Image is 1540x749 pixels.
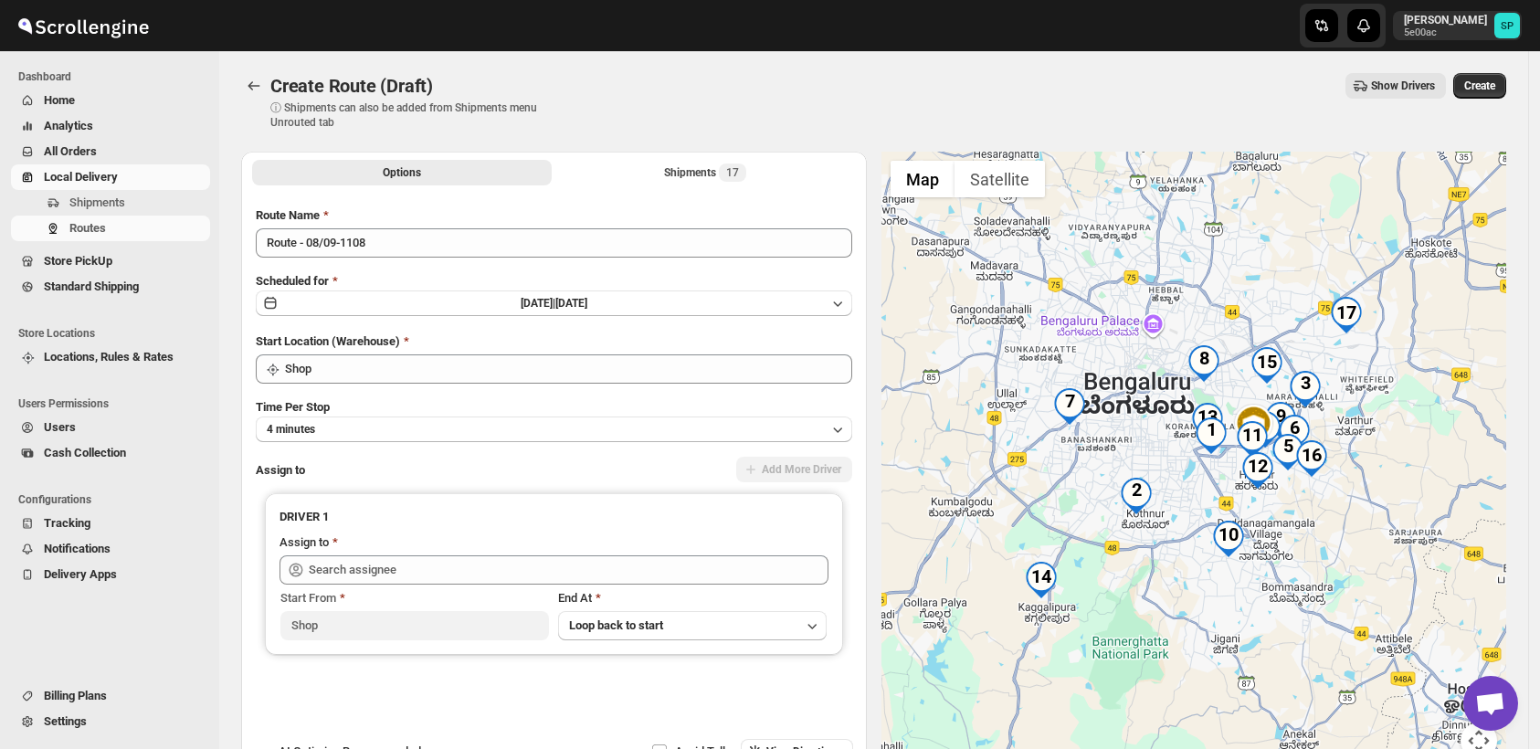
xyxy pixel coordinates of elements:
p: [PERSON_NAME] [1404,13,1487,27]
div: All Route Options [241,192,867,739]
span: Sulakshana Pundle [1494,13,1520,38]
div: 3 [1287,371,1324,407]
span: Start From [280,591,336,605]
button: Show street map [891,161,955,197]
button: All Route Options [252,160,552,185]
div: 1 [1193,417,1229,454]
div: Assign to [280,533,329,552]
span: Store PickUp [44,254,112,268]
button: Tracking [11,511,210,536]
span: Tracking [44,516,90,530]
div: 8 [1186,345,1222,382]
p: ⓘ Shipments can also be added from Shipments menu Unrouted tab [270,100,558,130]
text: SP [1501,20,1514,32]
span: Dashboard [18,69,210,84]
span: Scheduled for [256,274,329,288]
button: Settings [11,709,210,734]
button: Routes [11,216,210,241]
span: [DATE] | [521,297,555,310]
span: Cash Collection [44,446,126,459]
div: Shipments [664,164,746,182]
button: Analytics [11,113,210,139]
button: [DATE]|[DATE] [256,290,852,316]
div: 11 [1234,421,1271,458]
button: 4 minutes [256,417,852,442]
span: Create [1464,79,1495,93]
input: Search assignee [309,555,828,585]
div: 17 [1328,297,1365,333]
span: Users [44,420,76,434]
div: 16 [1293,440,1330,477]
span: Notifications [44,542,111,555]
div: 2 [1118,478,1155,514]
div: 4 [1247,411,1283,448]
div: End At [558,589,827,607]
input: Eg: Bengaluru Route [256,228,852,258]
button: Show satellite imagery [955,161,1045,197]
button: Create [1453,73,1506,99]
button: Notifications [11,536,210,562]
h3: DRIVER 1 [280,508,828,526]
span: Standard Shipping [44,280,139,293]
span: Shipments [69,195,125,209]
span: Time Per Stop [256,400,330,414]
div: 13 [1189,403,1226,439]
button: Shipments [11,190,210,216]
button: Delivery Apps [11,562,210,587]
div: Open chat [1463,676,1518,731]
span: Settings [44,714,87,728]
div: 15 [1249,347,1285,384]
div: 14 [1023,562,1060,598]
span: All Orders [44,144,97,158]
span: Local Delivery [44,170,118,184]
span: Users Permissions [18,396,210,411]
span: Billing Plans [44,689,107,702]
span: Loop back to start [569,618,663,632]
button: User menu [1393,11,1522,40]
button: Locations, Rules & Rates [11,344,210,370]
span: Options [383,165,421,180]
button: Routes [241,73,267,99]
p: 5e00ac [1404,27,1487,38]
button: Show Drivers [1345,73,1446,99]
button: Selected Shipments [555,160,855,185]
img: ScrollEngine [15,3,152,48]
span: [DATE] [555,297,587,310]
span: Show Drivers [1371,79,1435,93]
button: Users [11,415,210,440]
button: Loop back to start [558,611,827,640]
span: 4 minutes [267,422,315,437]
div: 12 [1239,452,1276,489]
span: Start Location (Warehouse) [256,334,400,348]
span: Home [44,93,75,107]
span: Routes [69,221,106,235]
span: Create Route (Draft) [270,75,433,97]
span: Delivery Apps [44,567,117,581]
button: Billing Plans [11,683,210,709]
div: 7 [1051,388,1088,425]
button: All Orders [11,139,210,164]
div: 6 [1276,415,1313,451]
span: Store Locations [18,326,210,341]
span: 17 [726,165,739,180]
div: 5 [1270,434,1306,470]
button: Home [11,88,210,113]
div: 9 [1262,402,1299,438]
span: Configurations [18,492,210,507]
div: 10 [1210,521,1247,557]
span: Assign to [256,463,305,477]
span: Analytics [44,119,93,132]
input: Search location [285,354,852,384]
span: Route Name [256,208,320,222]
button: Cash Collection [11,440,210,466]
span: Locations, Rules & Rates [44,350,174,364]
